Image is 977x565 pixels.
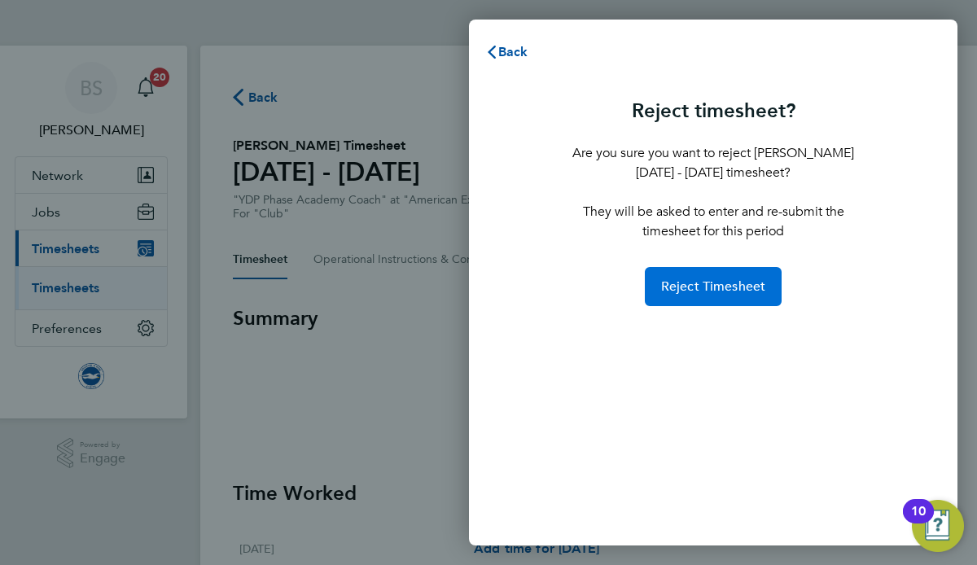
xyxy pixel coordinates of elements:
[570,202,857,241] p: They will be asked to enter and re-submit the timesheet for this period
[570,143,857,182] p: Are you sure you want to reject [PERSON_NAME] [DATE] - [DATE] timesheet?
[498,44,528,59] span: Back
[912,500,964,552] button: Open Resource Center, 10 new notifications
[911,511,926,532] div: 10
[645,267,782,306] button: Reject Timesheet
[469,36,545,68] button: Back
[661,278,766,295] span: Reject Timesheet
[570,98,857,124] h3: Reject timesheet?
